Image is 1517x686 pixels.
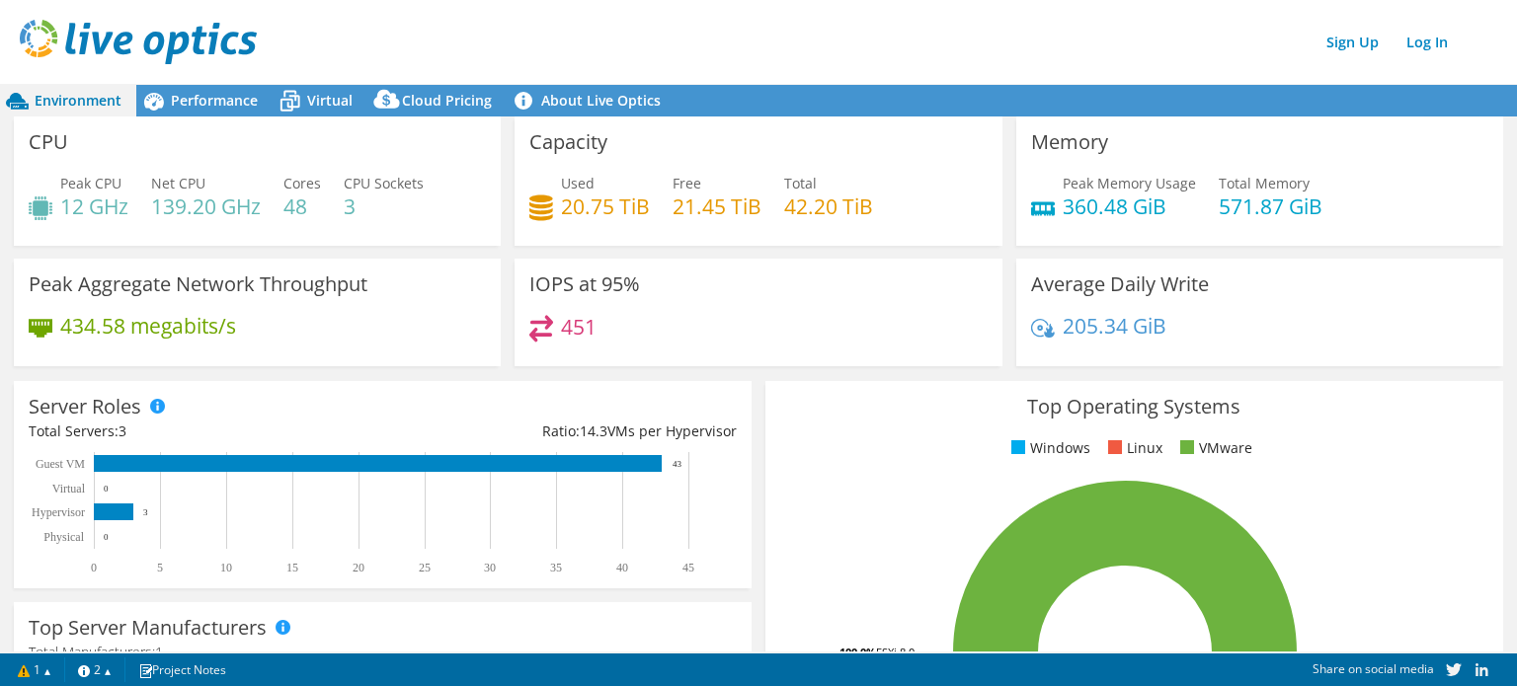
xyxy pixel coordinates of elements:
[283,174,321,192] span: Cores
[682,561,694,574] text: 45
[529,273,640,295] h3: IOPS at 95%
[171,91,258,110] span: Performance
[29,642,737,663] h4: Total Manufacturers:
[35,91,121,110] span: Environment
[157,561,163,574] text: 5
[550,561,562,574] text: 35
[1175,437,1252,459] li: VMware
[29,420,382,442] div: Total Servers:
[52,482,86,495] text: Virtual
[1006,437,1090,459] li: Windows
[220,561,232,574] text: 10
[29,617,267,639] h3: Top Server Manufacturers
[1219,195,1322,217] h4: 571.87 GiB
[60,315,236,337] h4: 434.58 megabits/s
[29,396,141,418] h3: Server Roles
[283,195,321,217] h4: 48
[60,195,128,217] h4: 12 GHz
[43,530,84,544] text: Physical
[143,507,148,517] text: 3
[344,195,424,217] h4: 3
[484,561,496,574] text: 30
[1063,195,1196,217] h4: 360.48 GiB
[286,561,298,574] text: 15
[1063,174,1196,192] span: Peak Memory Usage
[561,174,595,192] span: Used
[29,273,367,295] h3: Peak Aggregate Network Throughput
[561,316,597,338] h4: 451
[344,174,424,192] span: CPU Sockets
[32,505,85,519] text: Hypervisor
[673,459,682,469] text: 43
[20,20,257,64] img: live_optics_svg.svg
[60,174,121,192] span: Peak CPU
[91,561,97,574] text: 0
[353,561,364,574] text: 20
[507,85,676,116] a: About Live Optics
[151,174,205,192] span: Net CPU
[29,131,68,153] h3: CPU
[616,561,628,574] text: 40
[876,645,915,659] tspan: ESXi 8.0
[1397,28,1458,56] a: Log In
[382,420,736,442] div: Ratio: VMs per Hypervisor
[307,91,353,110] span: Virtual
[64,657,125,682] a: 2
[36,457,85,471] text: Guest VM
[1031,131,1108,153] h3: Memory
[839,645,876,659] tspan: 100.0%
[580,421,607,440] span: 14.3
[1103,437,1162,459] li: Linux
[119,421,126,440] span: 3
[529,131,607,153] h3: Capacity
[1313,660,1434,677] span: Share on social media
[1063,315,1166,337] h4: 205.34 GiB
[124,657,240,682] a: Project Notes
[4,657,65,682] a: 1
[561,195,650,217] h4: 20.75 TiB
[104,484,109,494] text: 0
[784,195,873,217] h4: 42.20 TiB
[673,195,761,217] h4: 21.45 TiB
[104,532,109,542] text: 0
[419,561,431,574] text: 25
[1031,273,1209,295] h3: Average Daily Write
[780,396,1488,418] h3: Top Operating Systems
[155,643,163,661] span: 1
[1219,174,1310,192] span: Total Memory
[402,91,492,110] span: Cloud Pricing
[673,174,701,192] span: Free
[784,174,817,192] span: Total
[151,195,261,217] h4: 139.20 GHz
[1317,28,1389,56] a: Sign Up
